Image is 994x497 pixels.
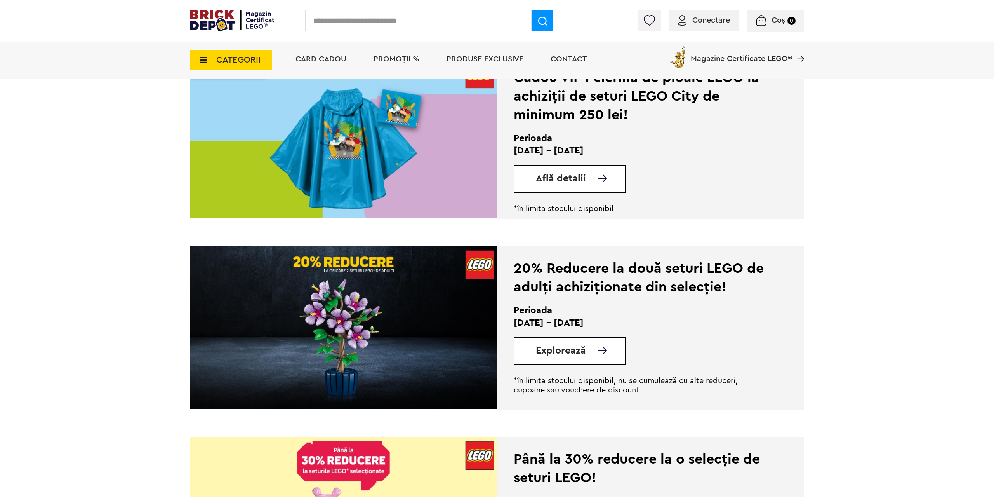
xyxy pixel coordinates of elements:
a: PROMOȚII % [374,55,419,63]
a: Află detalii [536,174,625,183]
span: CATEGORII [216,56,261,64]
a: Contact [551,55,587,63]
div: Până la 30% reducere la o selecție de seturi LEGO! [514,450,766,487]
div: Cadou VIP Pelerină de ploaie LEGO la achiziții de seturi LEGO City de minimum 250 lei! [514,68,766,124]
p: [DATE] - [DATE] [514,317,766,329]
h2: Perioada [514,304,766,317]
span: Magazine Certificate LEGO® [691,45,792,63]
a: Produse exclusive [447,55,523,63]
p: *în limita stocului disponibil [514,204,766,213]
a: Conectare [678,16,730,24]
h2: Perioada [514,132,766,145]
a: Explorează [536,346,625,356]
p: *în limita stocului disponibil, nu se cumulează cu alte reduceri, cupoane sau vouchere de discount [514,376,766,395]
a: Card Cadou [295,55,346,63]
span: Află detalii [536,174,586,183]
div: 20% Reducere la două seturi LEGO de adulți achiziționate din selecție! [514,259,766,296]
span: Conectare [692,16,730,24]
p: [DATE] - [DATE] [514,145,766,157]
span: Explorează [536,346,586,356]
a: Magazine Certificate LEGO® [792,45,804,52]
small: 0 [787,17,796,25]
span: Coș [772,16,785,24]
